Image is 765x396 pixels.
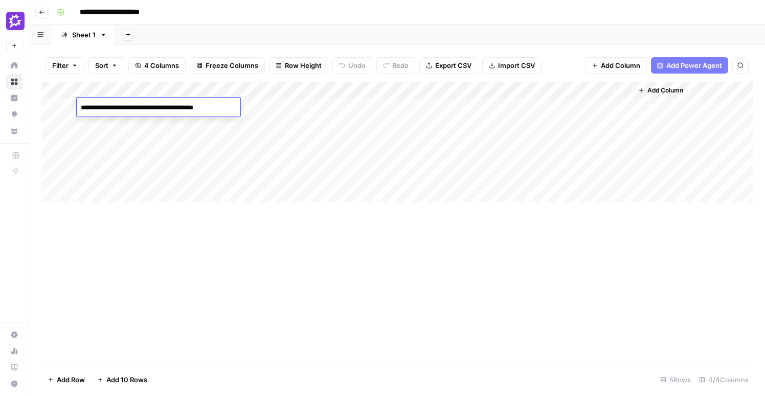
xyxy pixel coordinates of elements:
span: Add 10 Rows [106,375,147,385]
a: Opportunities [6,106,22,123]
a: Home [6,57,22,74]
span: Row Height [285,60,322,71]
span: Undo [348,60,366,71]
span: Add Power Agent [666,60,722,71]
button: Add Column [585,57,647,74]
button: Redo [376,57,415,74]
a: Insights [6,90,22,106]
a: Settings [6,327,22,343]
div: 4/4 Columns [695,371,753,388]
button: Undo [332,57,372,74]
span: Filter [52,60,69,71]
img: Gong Logo [6,12,25,30]
a: Sheet 1 [52,25,116,45]
button: Add Column [634,84,687,97]
a: Browse [6,74,22,90]
button: Import CSV [482,57,542,74]
button: Row Height [269,57,328,74]
div: 5 Rows [656,371,695,388]
button: Sort [88,57,124,74]
button: Filter [46,57,84,74]
button: Freeze Columns [190,57,265,74]
button: 4 Columns [128,57,186,74]
span: Redo [392,60,409,71]
span: 4 Columns [144,60,179,71]
button: Add Row [41,371,91,388]
span: Add Column [647,86,683,95]
button: Add Power Agent [651,57,728,74]
button: Add 10 Rows [91,371,153,388]
div: Sheet 1 [72,30,96,40]
button: Workspace: Gong [6,8,22,34]
button: Help + Support [6,376,22,392]
button: Export CSV [419,57,478,74]
a: Your Data [6,123,22,139]
a: Usage [6,343,22,359]
span: Freeze Columns [206,60,258,71]
span: Add Row [57,375,85,385]
span: Sort [95,60,108,71]
span: Import CSV [498,60,535,71]
span: Export CSV [435,60,471,71]
span: Add Column [601,60,640,71]
a: Learning Hub [6,359,22,376]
